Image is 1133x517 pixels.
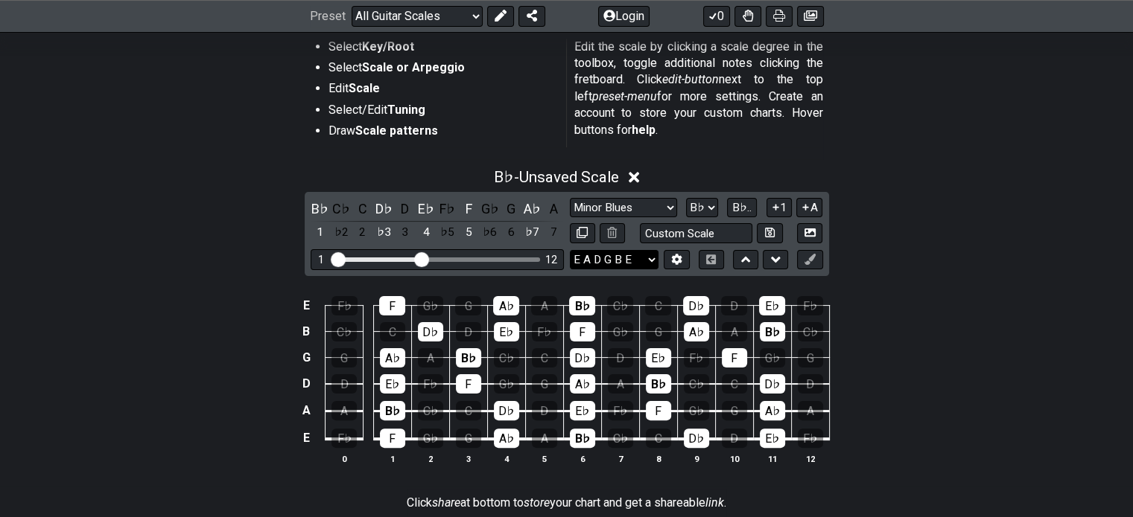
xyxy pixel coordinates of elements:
em: link [705,495,724,510]
div: F♭ [798,428,823,448]
div: G [331,348,357,367]
div: D [456,322,481,341]
td: E [297,292,315,318]
div: toggle scale degree [416,222,436,243]
div: E♭ [380,374,405,394]
button: Move down [763,250,788,270]
div: D♭ [683,296,709,315]
div: C♭ [608,428,633,448]
button: Toggle Dexterity for all fretkits [734,6,761,27]
div: B♭ [380,401,405,420]
div: F♭ [684,348,709,367]
em: edit-button [662,72,719,86]
div: D♭ [418,322,443,341]
button: B♭.. [727,198,757,218]
div: B♭ [570,428,595,448]
div: F [570,322,595,341]
li: Draw [329,123,556,144]
div: C♭ [684,374,709,394]
td: E [297,424,315,452]
div: F [722,348,747,367]
div: D [532,401,557,420]
div: C♭ [798,322,823,341]
div: F♭ [608,401,633,420]
strong: Scale or Arpeggio [362,60,465,74]
button: Login [598,6,650,27]
div: toggle pitch class [501,199,521,219]
strong: help [632,123,656,137]
div: D♭ [494,401,519,420]
div: C♭ [607,296,633,315]
div: toggle scale degree [544,222,563,243]
div: A [532,428,557,448]
div: F♭ [797,296,823,315]
p: Edit the scale by clicking a scale degree in the toolbox, toggle additional notes clicking the fr... [574,39,823,138]
div: 12 [545,254,557,266]
strong: Key/Root [362,39,414,54]
div: G [798,348,823,367]
div: Visible fret range [311,249,564,269]
div: B♭ [569,296,595,315]
li: Select/Edit [329,102,556,123]
div: A [331,401,357,420]
button: Edit Preset [487,6,514,27]
button: Copy [570,223,595,243]
div: toggle pitch class [353,199,372,219]
button: Toggle horizontal chord view [699,250,724,270]
th: 10 [715,451,753,466]
div: G [456,428,481,448]
button: Delete [600,223,625,243]
div: D [331,374,357,394]
th: 1 [373,451,411,466]
div: toggle scale degree [459,222,478,243]
div: F♭ [331,428,357,448]
div: E♭ [646,348,671,367]
div: B♭ [456,348,481,367]
div: A [722,322,747,341]
div: G♭ [684,401,709,420]
div: D [798,374,823,394]
th: 8 [639,451,677,466]
th: 3 [449,451,487,466]
button: Share Preset [518,6,545,27]
div: A [798,401,823,420]
th: 6 [563,451,601,466]
div: A [531,296,557,315]
select: Tuning [570,250,658,270]
div: toggle pitch class [374,199,393,219]
div: toggle scale degree [374,222,393,243]
select: Scale [570,198,677,218]
div: C [532,348,557,367]
div: E♭ [494,322,519,341]
button: Print [766,6,793,27]
div: toggle scale degree [501,222,521,243]
span: Preset [310,10,346,24]
div: toggle pitch class [396,199,415,219]
div: A♭ [494,428,519,448]
div: D [722,428,747,448]
div: toggle scale degree [480,222,500,243]
div: toggle pitch class [416,199,436,219]
div: toggle pitch class [311,199,330,219]
em: share [432,495,460,510]
div: F [379,296,405,315]
div: C♭ [331,322,357,341]
li: Select [329,39,556,60]
div: toggle scale degree [396,222,415,243]
div: toggle scale degree [353,222,372,243]
div: G♭ [417,296,443,315]
div: C♭ [418,401,443,420]
div: E♭ [570,401,595,420]
td: D [297,370,315,397]
div: A♭ [760,401,785,420]
div: toggle pitch class [331,199,351,219]
div: toggle pitch class [459,199,478,219]
button: Move up [733,250,758,270]
div: toggle pitch class [523,199,542,219]
div: C♭ [494,348,519,367]
div: G♭ [494,374,519,394]
th: 12 [791,451,829,466]
div: toggle pitch class [544,199,563,219]
div: C [380,322,405,341]
div: F [456,374,481,394]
